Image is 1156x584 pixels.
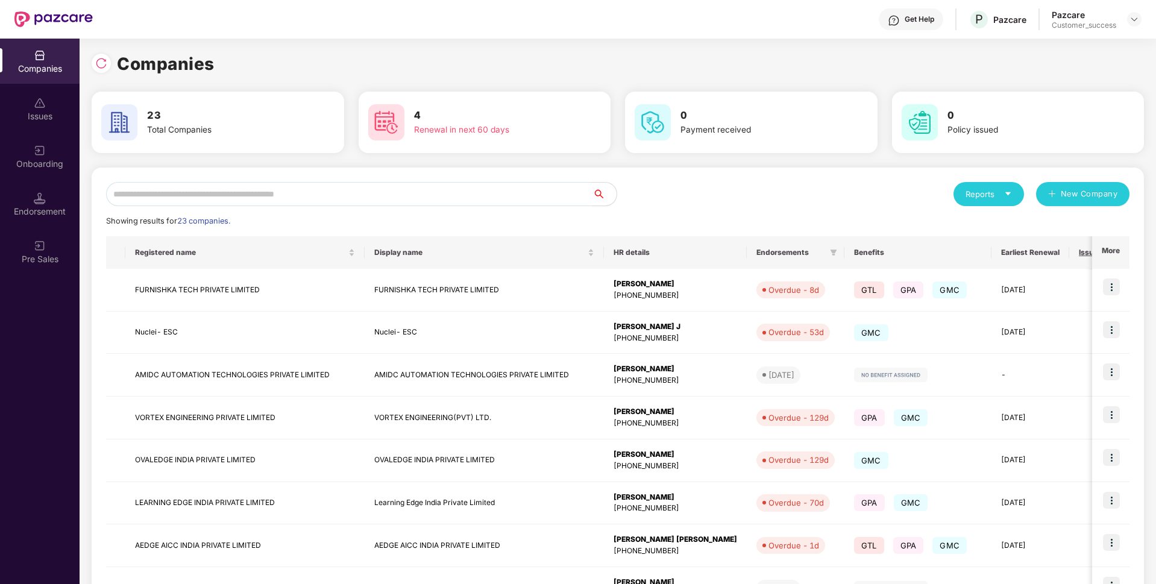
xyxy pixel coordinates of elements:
div: 0 [1079,327,1111,338]
div: [PHONE_NUMBER] [614,375,737,386]
div: [PHONE_NUMBER] [614,545,737,557]
th: Earliest Renewal [991,236,1069,269]
th: Issues [1069,236,1121,269]
span: GPA [854,494,885,511]
td: AEDGE AICC INDIA PRIVATE LIMITED [125,524,365,567]
div: Overdue - 1d [768,539,819,551]
div: 0 [1079,369,1111,381]
td: VORTEX ENGINEERING PRIVATE LIMITED [125,397,365,439]
div: [PERSON_NAME] [614,406,737,418]
img: svg+xml;base64,PHN2ZyBpZD0iUmVsb2FkLTMyeDMyIiB4bWxucz0iaHR0cDovL3d3dy53My5vcmcvMjAwMC9zdmciIHdpZH... [95,57,107,69]
span: New Company [1061,188,1118,200]
div: 0 [1079,540,1111,551]
button: plusNew Company [1036,182,1129,206]
span: GMC [894,409,928,426]
div: [PERSON_NAME] [614,363,737,375]
td: AEDGE AICC INDIA PRIVATE LIMITED [365,524,604,567]
td: [DATE] [991,524,1069,567]
h1: Companies [117,51,215,77]
td: LEARNING EDGE INDIA PRIVATE LIMITED [125,482,365,525]
div: Overdue - 129d [768,412,829,424]
img: svg+xml;base64,PHN2ZyB3aWR0aD0iMjAiIGhlaWdodD0iMjAiIHZpZXdCb3g9IjAgMCAyMCAyMCIgZmlsbD0ibm9uZSIgeG... [34,240,46,252]
td: [DATE] [991,439,1069,482]
h3: 23 [147,108,299,124]
h3: 0 [680,108,832,124]
td: VORTEX ENGINEERING(PVT) LTD. [365,397,604,439]
th: Display name [365,236,604,269]
div: 0 [1079,454,1111,466]
td: Nuclei- ESC [365,312,604,354]
span: Issues [1079,248,1102,257]
span: plus [1048,190,1056,199]
th: HR details [604,236,747,269]
span: GMC [932,281,967,298]
div: [PHONE_NUMBER] [614,460,737,472]
div: 0 [1079,497,1111,509]
div: 0 [1079,284,1111,296]
img: icon [1103,321,1120,338]
td: FURNISHKA TECH PRIVATE LIMITED [125,269,365,312]
span: GPA [854,409,885,426]
th: Registered name [125,236,365,269]
div: 0 [1079,412,1111,424]
span: Showing results for [106,216,230,225]
span: search [592,189,617,199]
img: New Pazcare Logo [14,11,93,27]
span: caret-down [1004,190,1012,198]
span: GMC [932,537,967,554]
img: svg+xml;base64,PHN2ZyB4bWxucz0iaHR0cDovL3d3dy53My5vcmcvMjAwMC9zdmciIHdpZHRoPSI2MCIgaGVpZ2h0PSI2MC... [368,104,404,140]
img: icon [1103,363,1120,380]
img: icon [1103,449,1120,466]
img: svg+xml;base64,PHN2ZyB4bWxucz0iaHR0cDovL3d3dy53My5vcmcvMjAwMC9zdmciIHdpZHRoPSI2MCIgaGVpZ2h0PSI2MC... [101,104,137,140]
img: svg+xml;base64,PHN2ZyB4bWxucz0iaHR0cDovL3d3dy53My5vcmcvMjAwMC9zdmciIHdpZHRoPSI2MCIgaGVpZ2h0PSI2MC... [902,104,938,140]
img: svg+xml;base64,PHN2ZyBpZD0iQ29tcGFuaWVzIiB4bWxucz0iaHR0cDovL3d3dy53My5vcmcvMjAwMC9zdmciIHdpZHRoPS... [34,49,46,61]
td: [DATE] [991,482,1069,525]
td: FURNISHKA TECH PRIVATE LIMITED [365,269,604,312]
th: Benefits [844,236,991,269]
td: [DATE] [991,269,1069,312]
div: [PERSON_NAME] J [614,321,737,333]
th: More [1092,236,1129,269]
div: [PERSON_NAME] [614,492,737,503]
div: Customer_success [1052,20,1116,30]
img: icon [1103,534,1120,551]
img: icon [1103,492,1120,509]
div: Renewal in next 60 days [414,124,566,137]
img: svg+xml;base64,PHN2ZyB4bWxucz0iaHR0cDovL3d3dy53My5vcmcvMjAwMC9zdmciIHdpZHRoPSI2MCIgaGVpZ2h0PSI2MC... [635,104,671,140]
span: filter [830,249,837,256]
div: Overdue - 129d [768,454,829,466]
img: svg+xml;base64,PHN2ZyBpZD0iSGVscC0zMngzMiIgeG1sbnM9Imh0dHA6Ly93d3cudzMub3JnLzIwMDAvc3ZnIiB3aWR0aD... [888,14,900,27]
div: Pazcare [1052,9,1116,20]
td: AMIDC AUTOMATION TECHNOLOGIES PRIVATE LIMITED [125,354,365,397]
img: svg+xml;base64,PHN2ZyB3aWR0aD0iMjAiIGhlaWdodD0iMjAiIHZpZXdCb3g9IjAgMCAyMCAyMCIgZmlsbD0ibm9uZSIgeG... [34,145,46,157]
div: [DATE] [768,369,794,381]
span: P [975,12,983,27]
span: filter [828,245,840,260]
td: Nuclei- ESC [125,312,365,354]
td: - [991,354,1069,397]
div: Reports [966,188,1012,200]
div: [PHONE_NUMBER] [614,503,737,514]
div: Pazcare [993,14,1026,25]
span: Endorsements [756,248,825,257]
span: GTL [854,537,884,554]
img: icon [1103,406,1120,423]
span: GTL [854,281,884,298]
span: GMC [854,452,888,469]
div: Total Companies [147,124,299,137]
span: Registered name [135,248,346,257]
img: svg+xml;base64,PHN2ZyBpZD0iRHJvcGRvd24tMzJ4MzIiIHhtbG5zPSJodHRwOi8vd3d3LnczLm9yZy8yMDAwL3N2ZyIgd2... [1129,14,1139,24]
td: [DATE] [991,312,1069,354]
img: svg+xml;base64,PHN2ZyB4bWxucz0iaHR0cDovL3d3dy53My5vcmcvMjAwMC9zdmciIHdpZHRoPSIxMjIiIGhlaWdodD0iMj... [854,368,928,382]
span: 23 companies. [177,216,230,225]
div: Policy issued [947,124,1099,137]
td: Learning Edge India Private Limited [365,482,604,525]
img: icon [1103,278,1120,295]
button: search [592,182,617,206]
span: Display name [374,248,585,257]
span: GMC [854,324,888,341]
div: [PERSON_NAME] [PERSON_NAME] [614,534,737,545]
td: OVALEDGE INDIA PRIVATE LIMITED [125,439,365,482]
img: svg+xml;base64,PHN2ZyB3aWR0aD0iMTQuNSIgaGVpZ2h0PSIxNC41IiB2aWV3Qm94PSIwIDAgMTYgMTYiIGZpbGw9Im5vbm... [34,192,46,204]
div: Overdue - 8d [768,284,819,296]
